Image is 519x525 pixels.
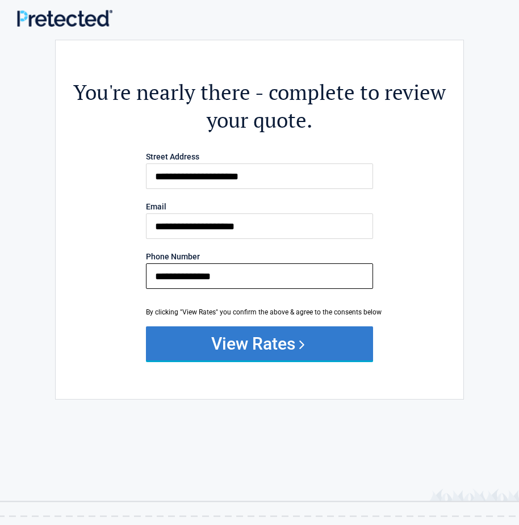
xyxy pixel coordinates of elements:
[146,307,373,317] div: By clicking "View Rates" you confirm the above & agree to the consents below
[61,78,458,134] h2: You're nearly there - complete to review your quote.
[146,153,373,161] label: Street Address
[146,326,373,360] button: View Rates
[146,253,373,261] label: Phone Number
[17,10,112,27] img: Main Logo
[146,203,373,211] label: Email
